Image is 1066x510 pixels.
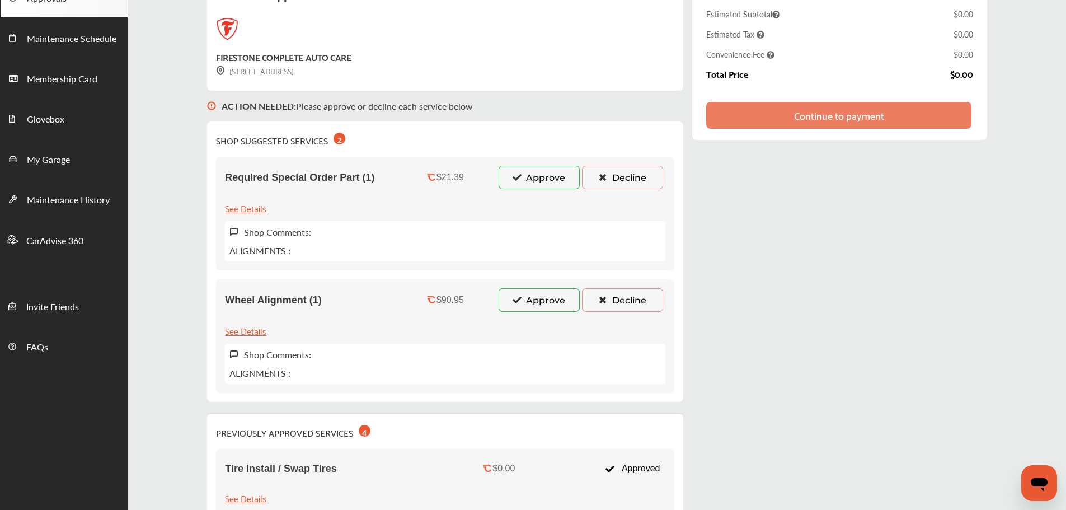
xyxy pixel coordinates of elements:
span: CarAdvise 360 [26,234,83,249]
label: Shop Comments: [244,226,311,238]
p: Please approve or decline each service below [222,100,473,113]
iframe: Button to launch messaging window [1021,465,1057,501]
button: Approve [499,288,580,312]
div: FIRESTONE COMPLETE AUTO CARE [216,49,351,64]
div: 4 [359,425,370,437]
a: Glovebox [1,98,128,138]
span: Glovebox [27,113,64,127]
button: Approve [499,166,580,189]
img: svg+xml;base64,PHN2ZyB3aWR0aD0iMTYiIGhlaWdodD0iMTciIHZpZXdCb3g9IjAgMCAxNiAxNyIgZmlsbD0ibm9uZSIgeG... [229,227,238,237]
button: Decline [582,288,663,312]
label: Shop Comments: [244,348,311,361]
div: $0.00 [954,49,973,60]
span: Tire Install / Swap Tires [225,463,336,475]
img: svg+xml;base64,PHN2ZyB3aWR0aD0iMTYiIGhlaWdodD0iMTciIHZpZXdCb3g9IjAgMCAxNiAxNyIgZmlsbD0ibm9uZSIgeG... [216,66,225,76]
a: Maintenance History [1,179,128,219]
div: SHOP SUGGESTED SERVICES [216,130,345,148]
span: Estimated Subtotal [706,8,780,20]
span: Membership Card [27,72,97,87]
div: See Details [225,490,266,506]
div: 2 [334,133,345,144]
div: PREVIOUSLY APPROVED SERVICES [216,423,370,440]
p: ALIGNMENTS : [229,367,290,380]
img: svg+xml;base64,PHN2ZyB3aWR0aD0iMTYiIGhlaWdodD0iMTciIHZpZXdCb3g9IjAgMCAxNiAxNyIgZmlsbD0ibm9uZSIgeG... [229,350,238,359]
div: $90.95 [436,295,464,305]
div: See Details [225,200,266,216]
span: Invite Friends [26,300,79,315]
img: logo-firestone.png [216,18,238,40]
span: Wheel Alignment (1) [225,294,321,306]
span: FAQs [26,340,48,355]
b: ACTION NEEDED : [222,100,296,113]
div: See Details [225,323,266,338]
div: Continue to payment [794,110,884,121]
span: Maintenance History [27,193,110,208]
div: $0.00 [492,464,515,474]
span: My Garage [27,153,70,167]
div: $0.00 [954,29,973,40]
div: $0.00 [950,69,973,79]
span: Required Special Order Part (1) [225,172,374,184]
a: My Garage [1,138,128,179]
div: Approved [599,458,665,479]
a: Maintenance Schedule [1,17,128,58]
span: Convenience Fee [706,49,774,60]
div: $0.00 [954,8,973,20]
img: svg+xml;base64,PHN2ZyB3aWR0aD0iMTYiIGhlaWdodD0iMTciIHZpZXdCb3g9IjAgMCAxNiAxNyIgZmlsbD0ibm9uZSIgeG... [207,91,216,121]
a: Membership Card [1,58,128,98]
span: Estimated Tax [706,29,764,40]
div: Total Price [706,69,748,79]
p: ALIGNMENTS : [229,244,290,257]
div: [STREET_ADDRESS] [216,64,294,77]
div: $21.39 [436,172,464,183]
button: Decline [582,166,663,189]
span: Maintenance Schedule [27,32,116,46]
